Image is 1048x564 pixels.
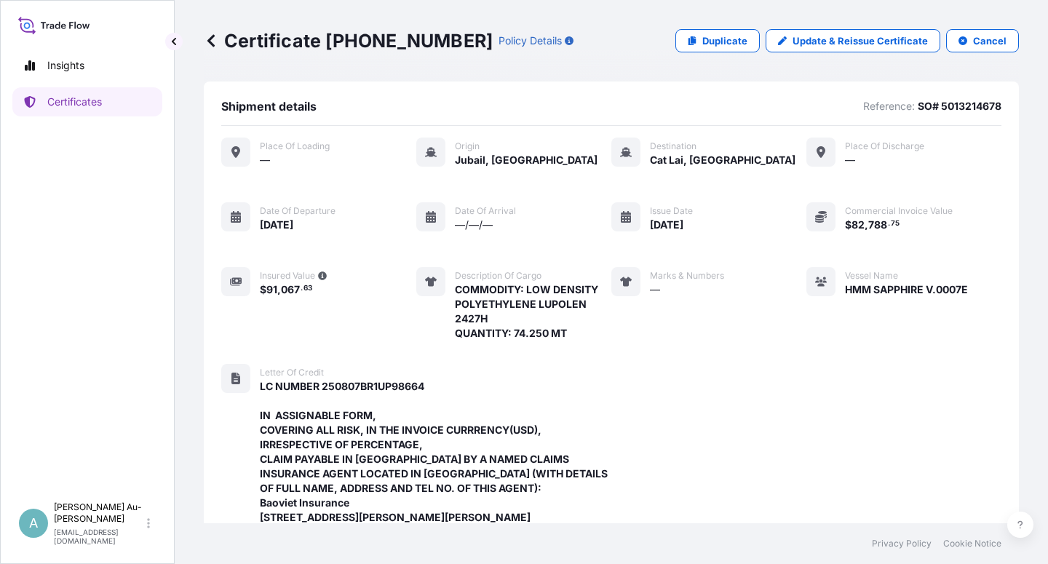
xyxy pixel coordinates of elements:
span: Origin [455,140,480,152]
span: Marks & Numbers [650,270,724,282]
p: Policy Details [499,33,562,48]
span: A [29,516,38,531]
span: Place of Loading [260,140,330,152]
a: Update & Reissue Certificate [766,29,940,52]
a: Insights [12,51,162,80]
a: Certificates [12,87,162,116]
span: HMM SAPPHIRE V.0007E [845,282,968,297]
span: Jubail, [GEOGRAPHIC_DATA] [455,153,598,167]
span: Letter of Credit [260,367,324,378]
p: [PERSON_NAME] Au-[PERSON_NAME] [54,501,144,525]
span: 91 [266,285,277,295]
span: , [277,285,281,295]
span: —/—/— [455,218,493,232]
span: . [301,286,303,291]
span: . [888,221,890,226]
button: Cancel [946,29,1019,52]
span: $ [845,220,851,230]
span: Destination [650,140,696,152]
span: Issue Date [650,205,693,217]
span: Date of departure [260,205,336,217]
span: Insured Value [260,270,315,282]
span: Place of discharge [845,140,924,152]
p: Cancel [973,33,1007,48]
p: Insights [47,58,84,73]
span: [DATE] [260,218,293,232]
span: $ [260,285,266,295]
span: Description of cargo [455,270,541,282]
span: 75 [891,221,900,226]
span: — [845,153,855,167]
span: 63 [303,286,312,291]
a: Duplicate [675,29,760,52]
span: Commercial Invoice Value [845,205,953,217]
span: Cat Lai, [GEOGRAPHIC_DATA] [650,153,795,167]
span: Vessel Name [845,270,898,282]
a: Privacy Policy [872,538,932,549]
p: Update & Reissue Certificate [793,33,928,48]
span: Shipment details [221,99,317,114]
span: 82 [851,220,865,230]
span: COMMODITY: LOW DENSITY POLYETHYLENE LUPOLEN 2427H QUANTITY: 74.250 MT [455,282,611,341]
span: , [865,220,868,230]
p: SO# 5013214678 [918,99,1001,114]
p: Duplicate [702,33,747,48]
p: Certificates [47,95,102,109]
p: [EMAIL_ADDRESS][DOMAIN_NAME] [54,528,144,545]
span: [DATE] [650,218,683,232]
span: Date of arrival [455,205,516,217]
span: 067 [281,285,300,295]
a: Cookie Notice [943,538,1001,549]
span: — [260,153,270,167]
p: Certificate [PHONE_NUMBER] [204,29,493,52]
span: 788 [868,220,887,230]
p: Reference: [863,99,915,114]
span: — [650,282,660,297]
